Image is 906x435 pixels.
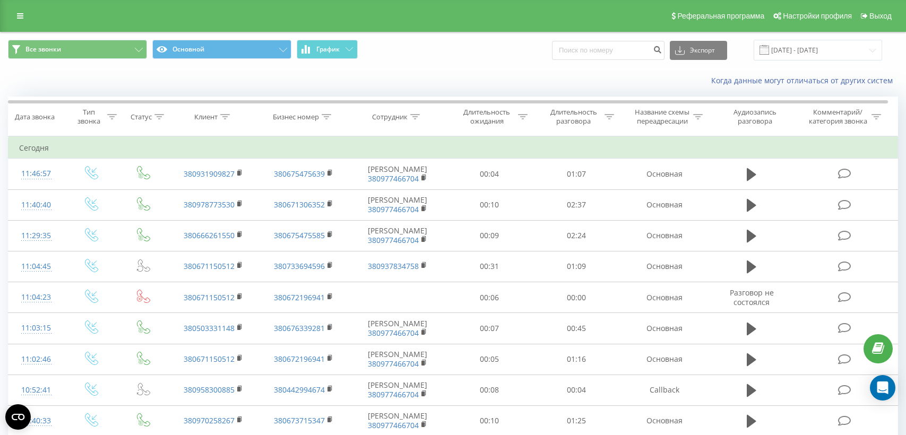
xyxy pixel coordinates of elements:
[446,159,533,189] td: 00:04
[19,380,53,401] div: 10:52:41
[131,112,152,121] div: Статус
[184,199,235,210] a: 380978773530
[533,344,620,375] td: 01:16
[19,195,53,215] div: 11:40:40
[533,220,620,251] td: 02:24
[619,282,710,313] td: Основная
[533,189,620,220] td: 02:37
[368,359,419,369] a: 380977466704
[349,344,446,375] td: [PERSON_NAME]
[184,354,235,364] a: 380671150512
[721,108,790,126] div: Аудиозапись разговора
[19,318,53,338] div: 11:03:15
[274,323,325,333] a: 380676339281
[368,173,419,184] a: 380977466704
[619,313,710,344] td: Основная
[368,389,419,399] a: 380977466704
[316,46,340,53] span: График
[15,112,55,121] div: Дата звонка
[274,199,325,210] a: 380671306352
[274,169,325,179] a: 380675475639
[184,230,235,240] a: 380666261550
[5,404,31,430] button: Open CMP widget
[552,41,665,60] input: Поиск по номеру
[533,251,620,282] td: 01:09
[730,288,774,307] span: Разговор не состоялся
[273,112,319,121] div: Бизнес номер
[446,282,533,313] td: 00:06
[349,159,446,189] td: [PERSON_NAME]
[711,75,898,85] a: Когда данные могут отличаться от других систем
[446,313,533,344] td: 00:07
[19,287,53,308] div: 11:04:23
[8,40,147,59] button: Все звонки
[533,159,620,189] td: 01:07
[368,328,419,338] a: 380977466704
[19,163,53,184] div: 11:46:57
[545,108,602,126] div: Длительность разговора
[349,220,446,251] td: [PERSON_NAME]
[677,12,764,20] span: Реферальная программа
[349,313,446,344] td: [PERSON_NAME]
[807,108,869,126] div: Комментарий/категория звонка
[274,354,325,364] a: 380672196941
[19,411,53,431] div: 10:40:33
[446,251,533,282] td: 00:31
[533,375,620,405] td: 00:04
[619,220,710,251] td: Основная
[619,344,710,375] td: Основная
[274,230,325,240] a: 380675475585
[783,12,852,20] span: Настройки профиля
[73,108,105,126] div: Тип звонка
[349,375,446,405] td: [PERSON_NAME]
[869,12,892,20] span: Выход
[25,45,61,54] span: Все звонки
[184,385,235,395] a: 380958300885
[619,189,710,220] td: Основная
[619,375,710,405] td: Callback
[274,261,325,271] a: 380733694596
[19,256,53,277] div: 11:04:45
[870,375,895,401] div: Open Intercom Messenger
[533,282,620,313] td: 00:00
[459,108,515,126] div: Длительность ожидания
[446,375,533,405] td: 00:08
[274,415,325,425] a: 380673715347
[368,235,419,245] a: 380977466704
[194,112,218,121] div: Клиент
[19,225,53,246] div: 11:29:35
[184,292,235,302] a: 380671150512
[19,349,53,370] div: 11:02:46
[152,40,291,59] button: Основной
[619,159,710,189] td: Основная
[446,189,533,220] td: 00:10
[446,344,533,375] td: 00:05
[297,40,358,59] button: График
[619,251,710,282] td: Основная
[372,112,408,121] div: Сотрудник
[368,261,419,271] a: 380937834758
[349,189,446,220] td: [PERSON_NAME]
[274,292,325,302] a: 380672196941
[446,220,533,251] td: 00:09
[670,41,727,60] button: Экспорт
[533,313,620,344] td: 00:45
[634,108,691,126] div: Название схемы переадресации
[274,385,325,395] a: 380442994674
[8,137,898,159] td: Сегодня
[368,204,419,214] a: 380977466704
[184,415,235,425] a: 380970258267
[184,323,235,333] a: 380503331148
[184,169,235,179] a: 380931909827
[368,420,419,430] a: 380977466704
[184,261,235,271] a: 380671150512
